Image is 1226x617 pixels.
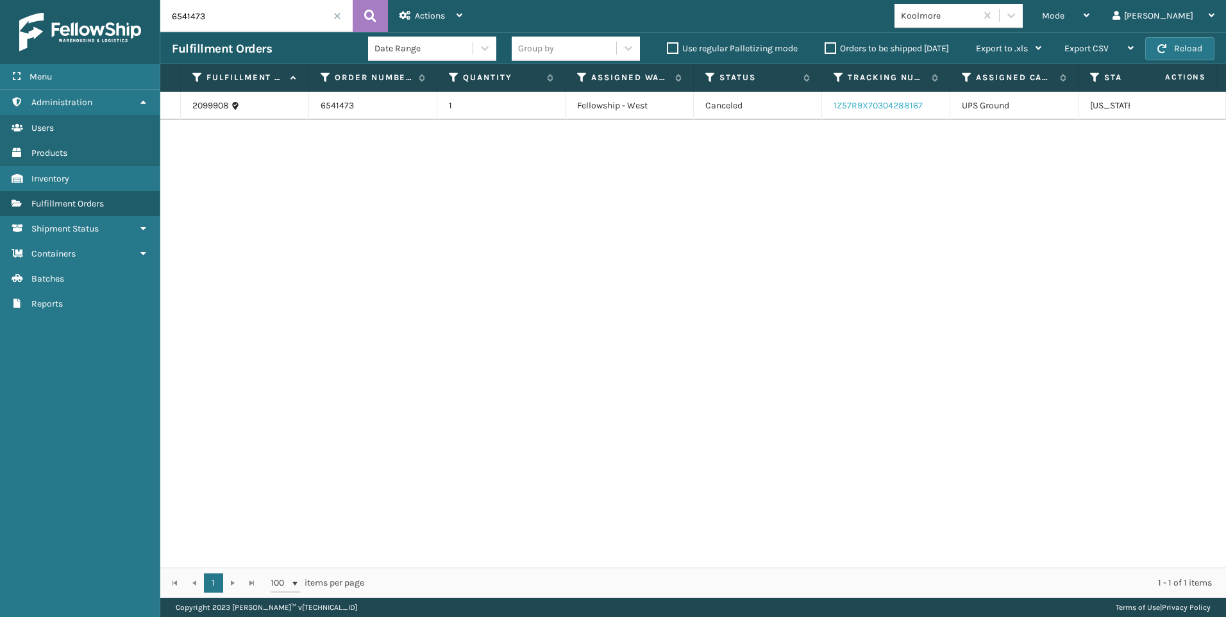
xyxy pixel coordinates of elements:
span: items per page [271,573,364,593]
label: Order Number [335,72,412,83]
label: Assigned Carrier Service [976,72,1054,83]
td: [US_STATE] [1079,92,1207,120]
span: Users [31,123,54,133]
p: Copyright 2023 [PERSON_NAME]™ v [TECHNICAL_ID] [176,598,357,617]
a: Privacy Policy [1162,603,1211,612]
div: Date Range [374,42,474,55]
span: Actions [1125,67,1214,88]
label: Orders to be shipped [DATE] [825,43,949,54]
span: Administration [31,97,92,108]
span: Fulfillment Orders [31,198,104,209]
span: Shipment Status [31,223,99,234]
a: 1Z57R9X70304288167 [834,100,923,111]
span: Inventory [31,173,69,184]
td: 6541473 [309,92,437,120]
span: Products [31,148,67,158]
div: Koolmore [901,9,977,22]
label: Quantity [463,72,541,83]
span: Batches [31,273,64,284]
span: Export CSV [1064,43,1109,54]
label: Fulfillment Order Id [206,72,284,83]
label: Tracking Number [848,72,925,83]
div: Group by [518,42,554,55]
div: | [1116,598,1211,617]
label: Assigned Warehouse [591,72,669,83]
td: Fellowship - West [566,92,694,120]
span: Menu [29,71,52,82]
label: Use regular Palletizing mode [667,43,798,54]
span: Actions [415,10,445,21]
a: 1 [204,573,223,593]
label: Status [719,72,797,83]
a: 2099908 [192,99,229,112]
span: 100 [271,577,290,589]
td: Canceled [694,92,822,120]
a: Terms of Use [1116,603,1160,612]
td: 1 [437,92,566,120]
img: logo [19,13,141,51]
label: State [1104,72,1182,83]
span: Reports [31,298,63,309]
button: Reload [1145,37,1214,60]
span: Mode [1042,10,1064,21]
span: Containers [31,248,76,259]
div: 1 - 1 of 1 items [382,577,1212,589]
td: UPS Ground [950,92,1079,120]
h3: Fulfillment Orders [172,41,272,56]
span: Export to .xls [976,43,1028,54]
